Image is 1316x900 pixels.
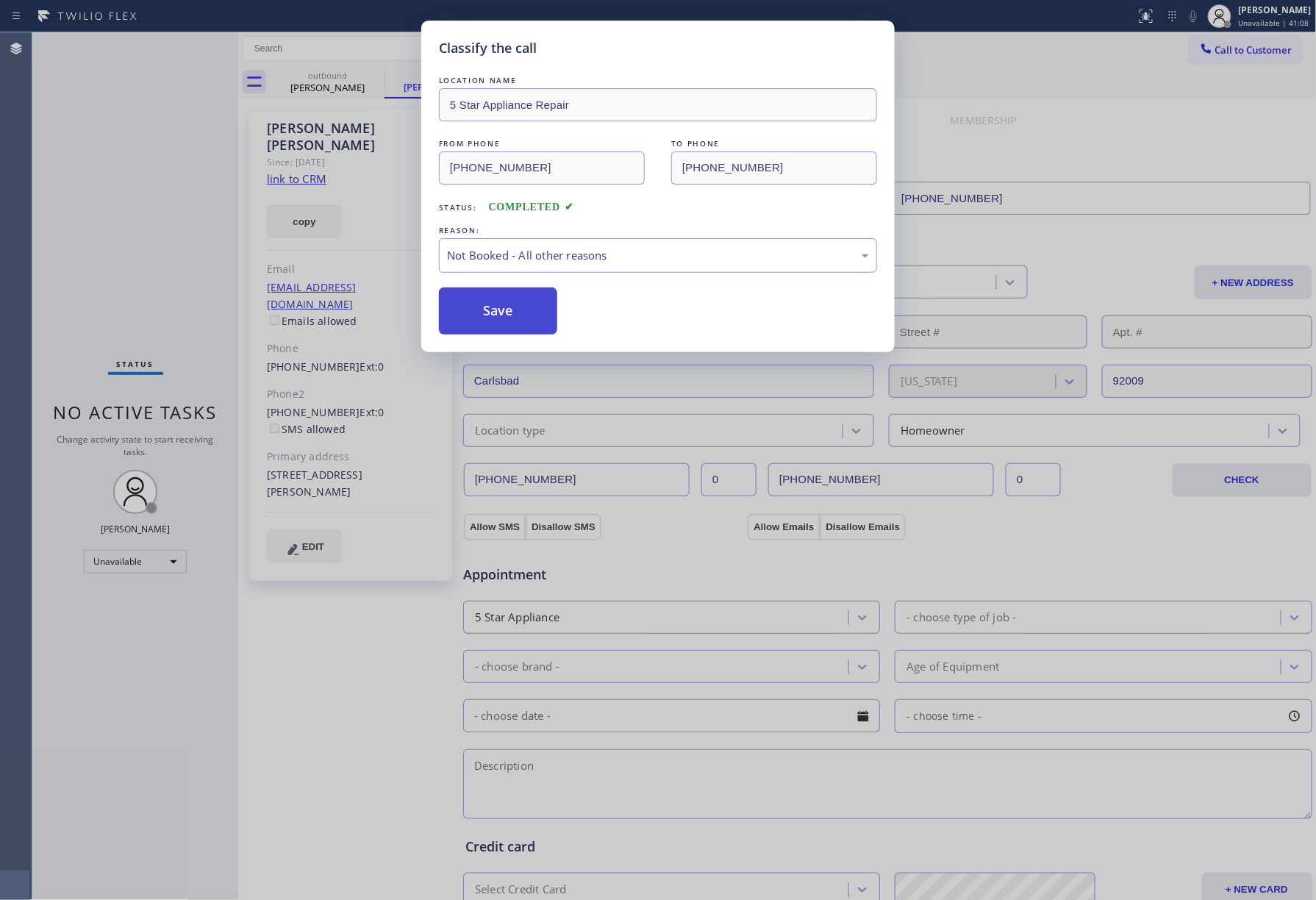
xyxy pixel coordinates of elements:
[671,136,877,151] div: TO PHONE
[439,136,645,151] div: FROM PHONE
[439,202,477,213] span: Status:
[447,247,869,264] div: Not Booked - All other reasons
[439,223,877,238] div: REASON:
[671,151,877,185] input: To phone
[489,201,574,213] span: COMPLETED
[439,151,645,185] input: From phone
[439,73,877,88] div: LOCATION NAME
[439,287,557,335] button: Save
[439,38,537,58] h5: Classify the call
